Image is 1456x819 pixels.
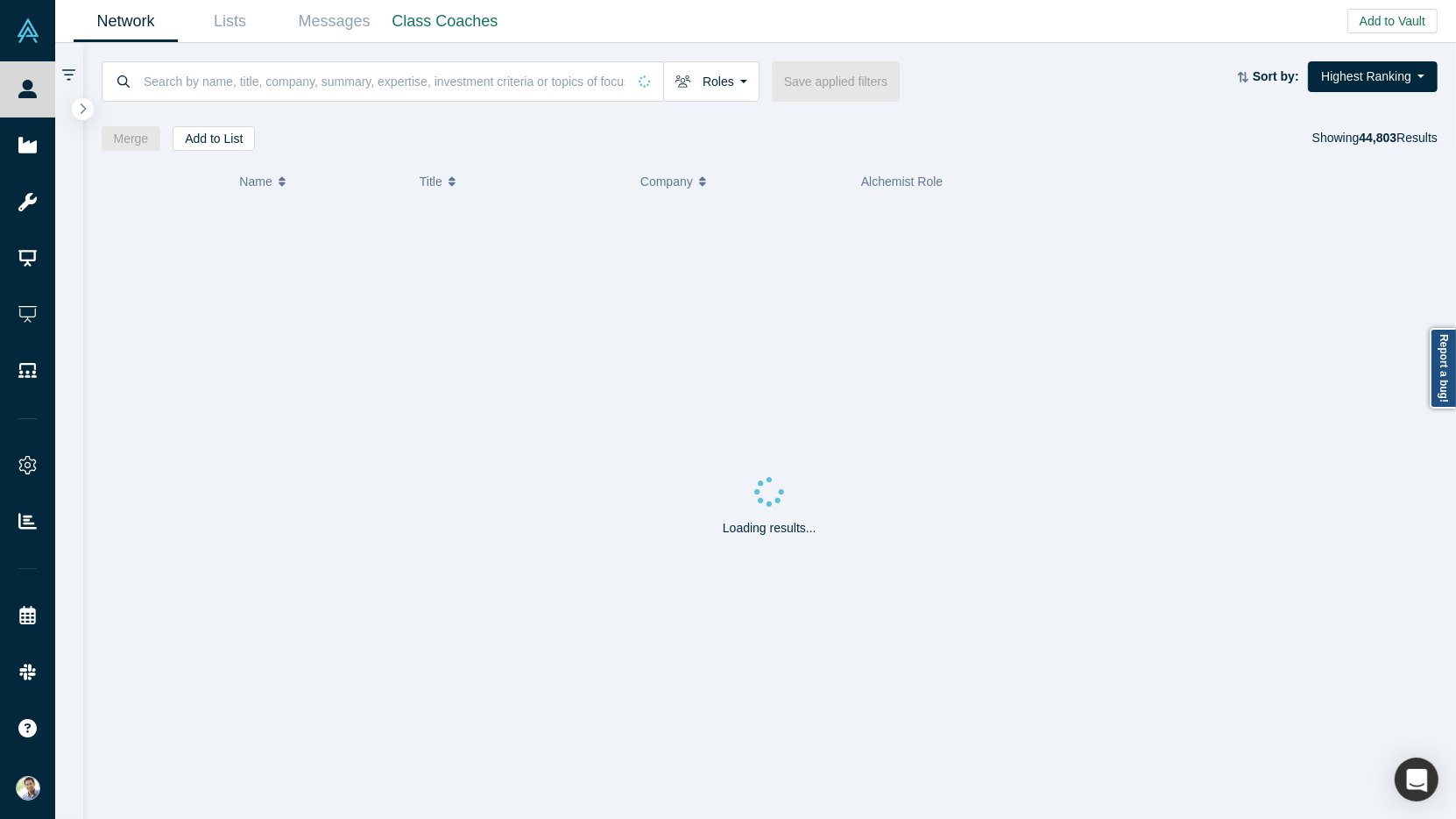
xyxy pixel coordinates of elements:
span: Title [420,163,442,200]
img: Alchemist Vault Logo [16,18,40,43]
strong: Sort by: [1253,69,1299,83]
div: Showing [1312,126,1438,151]
p: Loading results... [723,519,816,538]
strong: 44,803 [1359,131,1396,145]
img: Ravi Belani's Account [16,776,40,801]
button: Company [640,163,843,200]
span: Company [640,163,693,200]
button: Add to Vault [1347,9,1438,33]
button: Highest Ranking [1308,61,1438,92]
a: Report a bug! [1430,328,1456,409]
button: Title [420,163,622,200]
button: Merge [102,126,161,151]
a: Network [74,1,178,42]
a: Messages [282,1,386,42]
button: Roles [663,61,760,102]
a: Class Coaches [386,1,504,42]
button: Add to List [173,126,255,151]
a: Lists [178,1,282,42]
input: Search by name, title, company, summary, expertise, investment criteria or topics of focus [142,61,626,102]
span: Name [239,163,272,200]
button: Save applied filters [772,61,900,102]
span: Results [1359,131,1438,145]
span: Alchemist Role [861,174,943,189]
button: Name [239,163,401,200]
